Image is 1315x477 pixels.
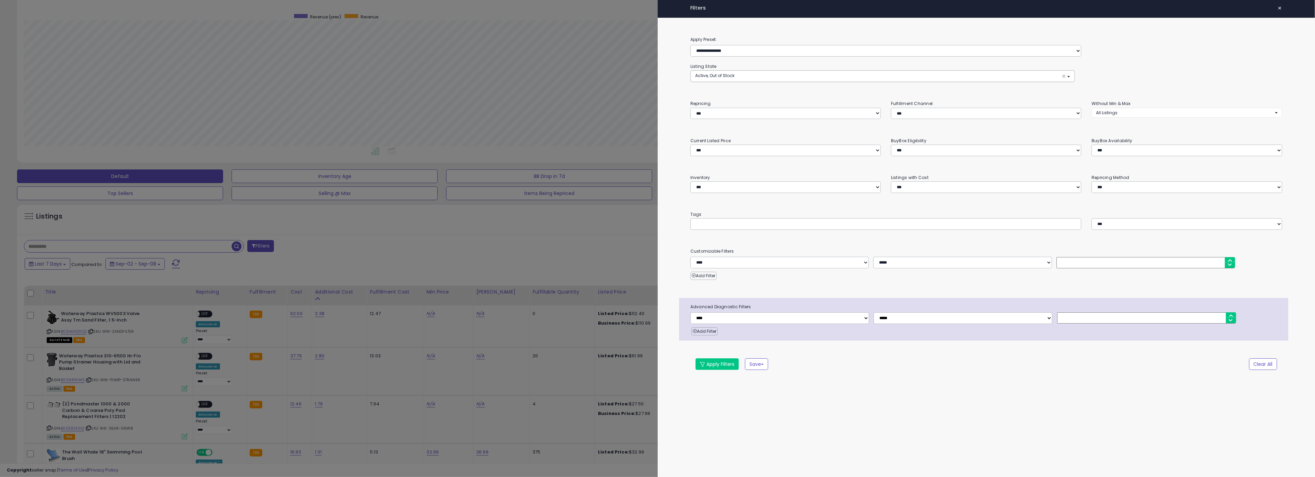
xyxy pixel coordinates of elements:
span: Advanced Diagnostic Filters [685,303,1288,311]
button: Apply Filters [696,358,739,370]
small: Repricing Method [1092,175,1129,180]
button: Add Filter [690,272,717,280]
span: × [1062,73,1066,80]
h4: Filters [690,5,1282,11]
button: Save [745,358,768,370]
button: Clear All [1249,358,1277,370]
button: Add Filter [691,327,718,336]
small: Repricing [690,101,711,106]
small: Tags [685,211,1287,218]
small: Inventory [690,175,710,180]
small: Fulfillment Channel [891,101,933,106]
span: × [1278,3,1282,13]
button: All Listings [1092,108,1282,118]
small: Without Min & Max [1092,101,1131,106]
span: Active, Out of Stock [695,73,734,78]
small: BuyBox Availability [1092,138,1132,144]
small: Customizable Filters [685,248,1287,255]
span: All Listings [1096,110,1117,116]
button: × [1275,3,1285,13]
small: Listings with Cost [891,175,929,180]
small: BuyBox Eligibility [891,138,926,144]
label: Apply Preset: [685,36,1287,43]
small: Listing State [690,63,717,69]
button: Active, Out of Stock × [691,71,1075,82]
small: Current Listed Price [690,138,731,144]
